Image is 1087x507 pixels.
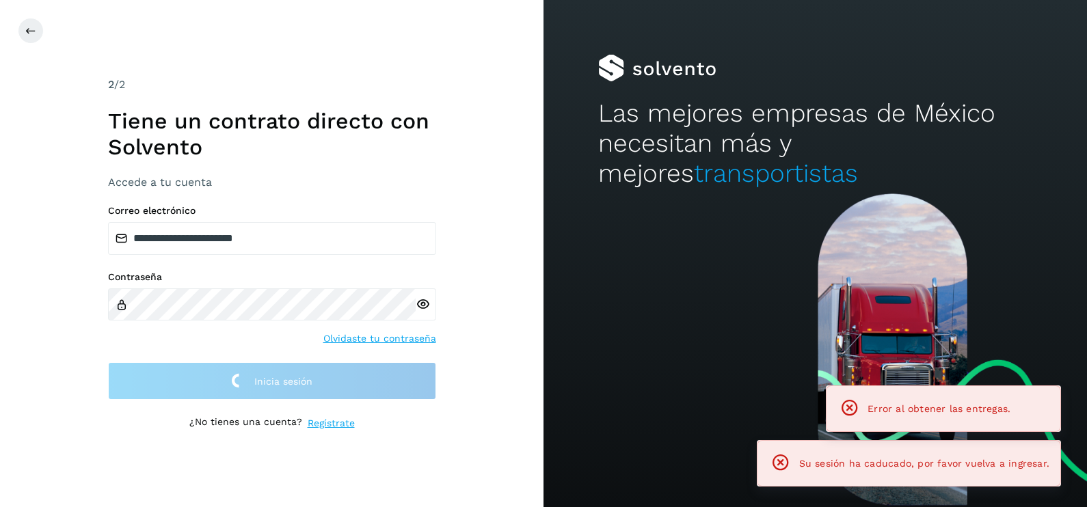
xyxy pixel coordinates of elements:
[598,98,1033,189] h2: Las mejores empresas de México necesitan más y mejores
[108,362,436,400] button: Inicia sesión
[108,205,436,217] label: Correo electrónico
[254,376,312,386] span: Inicia sesión
[108,108,436,161] h1: Tiene un contrato directo con Solvento
[108,176,436,189] h3: Accede a tu cuenta
[694,159,858,188] span: transportistas
[108,77,436,93] div: /2
[108,78,114,91] span: 2
[189,416,302,430] p: ¿No tienes una cuenta?
[308,416,355,430] a: Regístrate
[323,331,436,346] a: Olvidaste tu contraseña
[868,403,1010,414] span: Error al obtener las entregas.
[108,271,436,283] label: Contraseña
[799,458,1049,469] span: Su sesión ha caducado, por favor vuelva a ingresar.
